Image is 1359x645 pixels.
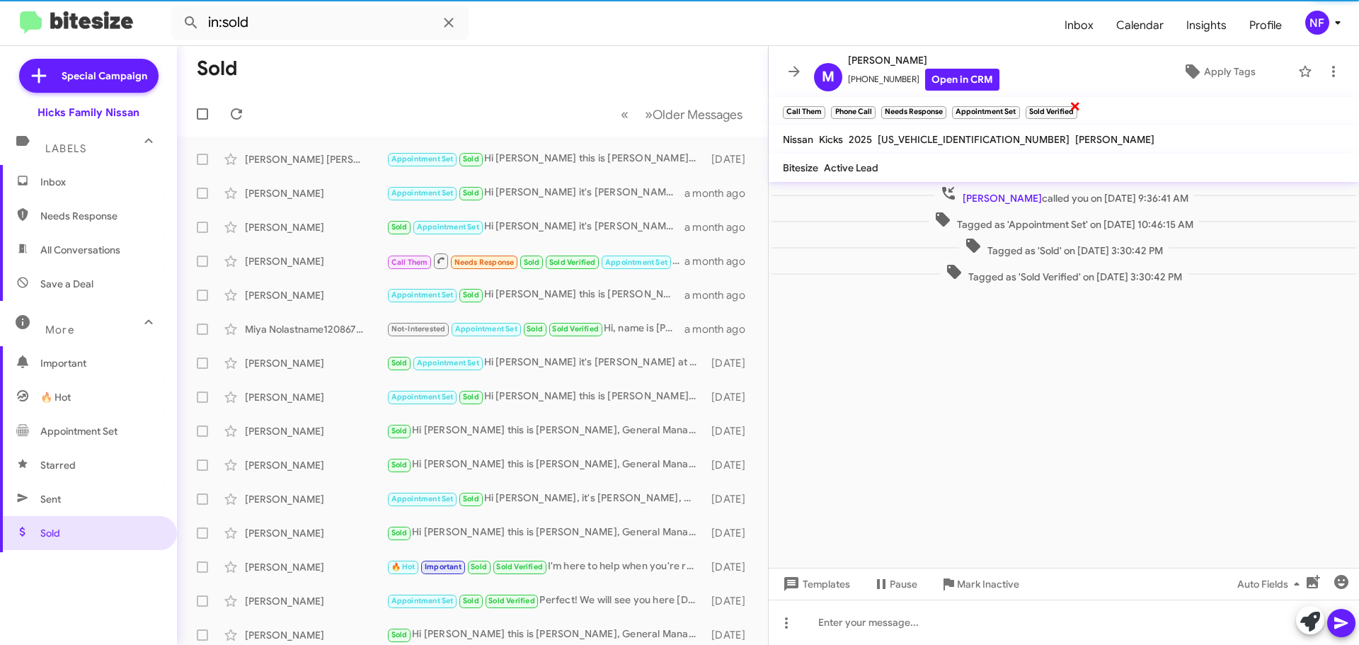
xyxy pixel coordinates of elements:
span: Calendar [1105,5,1175,46]
div: [PERSON_NAME] [245,186,386,200]
span: Tagged as 'Appointment Set' on [DATE] 10:46:15 AM [929,211,1199,232]
small: Phone Call [831,106,875,119]
button: Next [636,100,751,129]
span: Appointment Set [391,188,454,198]
div: [DATE] [704,594,757,608]
span: All Conversations [40,243,120,257]
span: Sold Verified [549,258,596,267]
span: Sold [471,562,487,571]
span: Older Messages [653,107,742,122]
div: Hi [PERSON_NAME] this is [PERSON_NAME], General Manager at [PERSON_NAME] Family Nissan. Thanks fo... [386,627,704,643]
div: [DATE] [704,390,757,404]
span: « [621,105,629,123]
span: Appointment Set [417,222,479,232]
span: Special Campaign [62,69,147,83]
span: Tagged as 'Sold Verified' on [DATE] 3:30:42 PM [940,263,1188,284]
span: Appointment Set [40,424,117,438]
a: Inbox [1053,5,1105,46]
div: [PERSON_NAME] [245,424,386,438]
span: Call Them [391,258,428,267]
div: [PERSON_NAME] [245,492,386,506]
span: Sold Verified [488,596,535,605]
span: Needs Response [454,258,515,267]
span: Starred [40,458,76,472]
div: [DATE] [704,560,757,574]
div: Perfect! We will see you here [DATE] [386,593,704,609]
div: a month ago [684,220,757,234]
span: Nissan [783,133,813,146]
span: Bitesize [783,161,818,174]
span: Sold [391,528,408,537]
div: a month ago [684,186,757,200]
button: Auto Fields [1226,571,1317,597]
span: More [45,324,74,336]
button: Pause [861,571,929,597]
div: Hi [PERSON_NAME] it's [PERSON_NAME], General Manager at [PERSON_NAME] Family Nissan. Thanks again... [386,185,684,201]
span: Appointment Set [391,290,454,299]
span: Sold [463,596,479,605]
span: Important [425,562,461,571]
div: Hi [PERSON_NAME] this is [PERSON_NAME], General Manager at [PERSON_NAME] Family Nissan. I reviewe... [386,389,704,405]
button: Templates [769,571,861,597]
span: Pause [890,571,917,597]
span: Sold [524,258,540,267]
span: Sold [391,460,408,469]
span: Active Lead [824,161,878,174]
span: Sold [391,630,408,639]
div: a month ago [684,254,757,268]
div: [PERSON_NAME] [245,458,386,472]
div: Hi [PERSON_NAME], it's [PERSON_NAME], General Manager at [PERSON_NAME] Family Nissan. Just going ... [386,491,704,507]
span: 🔥 Hot [40,390,71,404]
span: Sent [40,492,61,506]
input: Search [171,6,469,40]
span: Appointment Set [391,596,454,605]
small: Appointment Set [952,106,1019,119]
div: Hi [PERSON_NAME] this is [PERSON_NAME], General Manager at [PERSON_NAME] Family Nissan. Just want... [386,525,704,541]
div: [DATE] [704,356,757,370]
span: called you on [DATE] 9:36:41 AM [934,185,1194,205]
span: Needs Response [40,209,161,223]
div: [DATE] [704,492,757,506]
div: Hi, name is [PERSON_NAME], but yes... I already bought the pathfinder from you all. And I won the... [386,321,684,337]
span: Save a Deal [40,277,93,291]
span: Sold [463,290,479,299]
div: I'm here to help when you're ready! Just let me know if you have any other questions or need assi... [386,559,704,575]
span: 🔥 Hot [391,562,415,571]
small: Needs Response [881,106,946,119]
a: Special Campaign [19,59,159,93]
div: [PERSON_NAME] [245,390,386,404]
div: Hi [PERSON_NAME] this is [PERSON_NAME], General Manager at [PERSON_NAME] Family Nissan. Thanks fo... [386,457,704,473]
div: [DATE] [704,424,757,438]
span: Sold [463,154,479,164]
span: Apply Tags [1204,59,1256,84]
div: Hi [PERSON_NAME] this is [PERSON_NAME], General Manager at [PERSON_NAME] Family Nissan. I reviewe... [386,151,704,167]
div: Hi [PERSON_NAME] it's [PERSON_NAME] at [PERSON_NAME] Family Nissan. I saw you've been in touch wi... [386,355,704,371]
a: Open in CRM [925,69,999,91]
div: a month ago [684,288,757,302]
div: Hi [PERSON_NAME] this is [PERSON_NAME], General Manager at [PERSON_NAME] Family Nissan. Thanks fo... [386,423,704,439]
nav: Page navigation example [613,100,751,129]
span: 2025 [849,133,872,146]
span: × [1070,97,1081,114]
div: Hi [PERSON_NAME] it's [PERSON_NAME] at [PERSON_NAME] Family Nissan. Can I get you any more info o... [386,219,684,235]
a: Profile [1238,5,1293,46]
div: [PERSON_NAME] [245,288,386,302]
div: Hicks Family Nissan [38,105,139,120]
span: [US_VEHICLE_IDENTIFICATION_NUMBER] [878,133,1070,146]
small: Sold Verified [1026,106,1077,119]
div: [DATE] [704,526,757,540]
span: Appointment Set [417,358,479,367]
span: M [822,66,835,89]
span: Kicks [819,133,843,146]
div: Inbound Call [386,252,684,270]
span: Important [40,356,161,370]
span: Sold [40,526,60,540]
div: [PERSON_NAME] [245,254,386,268]
span: Mark Inactive [957,571,1019,597]
span: Auto Fields [1237,571,1305,597]
span: Sold [391,358,408,367]
button: Previous [612,100,637,129]
div: [PERSON_NAME] [245,560,386,574]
